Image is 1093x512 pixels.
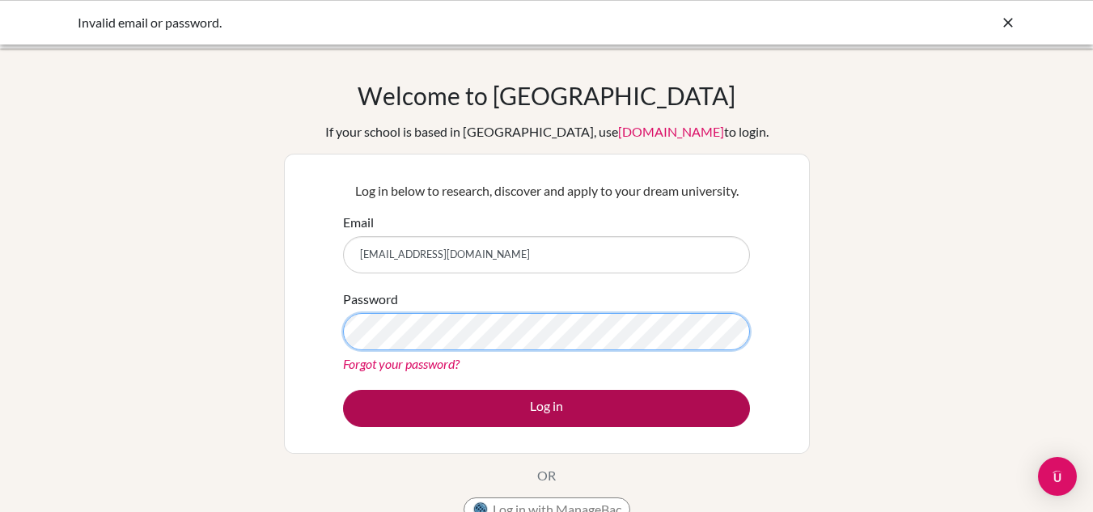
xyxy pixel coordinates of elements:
p: OR [537,466,556,485]
p: Log in below to research, discover and apply to your dream university. [343,181,750,201]
a: Forgot your password? [343,356,460,371]
label: Password [343,290,398,309]
a: [DOMAIN_NAME] [618,124,724,139]
label: Email [343,213,374,232]
div: Open Intercom Messenger [1038,457,1077,496]
h1: Welcome to [GEOGRAPHIC_DATA] [358,81,735,110]
button: Log in [343,390,750,427]
div: Invalid email or password. [78,13,773,32]
div: If your school is based in [GEOGRAPHIC_DATA], use to login. [325,122,769,142]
